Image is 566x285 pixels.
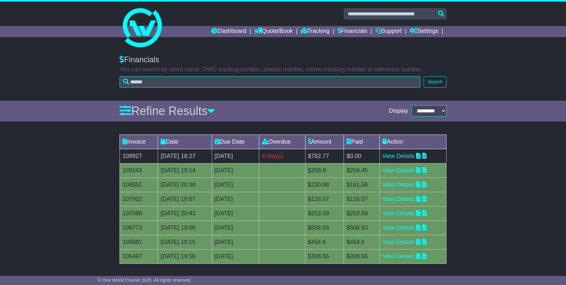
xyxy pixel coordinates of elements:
[305,192,344,206] td: $116.07
[382,224,415,231] a: View Details
[120,66,446,73] p: You can search by client name, OWC tracking number, invoice number, carrier tracking number or re...
[212,221,259,235] td: [DATE]
[158,221,212,235] td: [DATE] 19:00
[120,104,215,118] a: Refine Results
[158,249,212,264] td: [DATE] 19:56
[389,107,408,115] span: Display
[120,206,158,221] td: 107088
[212,135,259,149] td: Due Date
[120,163,158,178] td: 109243
[120,178,158,192] td: 108551
[120,192,158,206] td: 107922
[158,235,212,249] td: [DATE] 19:15
[382,210,415,217] a: View Details
[120,149,158,163] td: 109927
[262,152,302,161] div: 4 day(s)
[344,221,380,235] td: $506.93
[375,26,402,37] a: Support
[344,235,380,249] td: $454.6
[158,192,212,206] td: [DATE] 19:07
[158,206,212,221] td: [DATE] 20:43
[305,135,344,149] td: Amount
[305,163,344,178] td: $258.9
[344,249,380,264] td: $308.56
[382,239,415,245] a: View Details
[120,235,158,249] td: 105881
[254,26,293,37] a: Quote/Book
[305,249,344,264] td: $308.56
[158,149,212,163] td: [DATE] 18:27
[379,135,446,149] td: Action
[98,278,192,283] span: © One World Courier 2025. All rights reserved.
[305,149,344,163] td: $782.77
[305,178,344,192] td: $230.88
[120,55,446,64] div: Financials
[120,249,158,264] td: 105467
[344,178,380,192] td: $161.58
[382,167,415,174] a: View Details
[344,206,380,221] td: $253.59
[120,135,158,149] td: Invoice
[344,135,380,149] td: Paid
[301,26,330,37] a: Tracking
[212,163,259,178] td: [DATE]
[212,149,259,163] td: [DATE]
[305,221,344,235] td: $506.93
[212,206,259,221] td: [DATE]
[211,26,246,37] a: Dashboard
[158,163,212,178] td: [DATE] 19:14
[382,181,415,188] a: View Details
[338,26,367,37] a: Financials
[120,221,158,235] td: 106773
[212,235,259,249] td: [DATE]
[158,135,212,149] td: Date
[424,76,446,88] button: Search
[382,153,415,159] a: View Details
[305,206,344,221] td: $253.59
[382,196,415,202] a: View Details
[212,249,259,264] td: [DATE]
[212,192,259,206] td: [DATE]
[305,235,344,249] td: $454.6
[158,178,212,192] td: [DATE] 20:38
[382,253,415,260] a: View Details
[259,135,305,149] td: Overdue
[410,26,438,37] a: Settings
[344,149,380,163] td: $0.00
[344,192,380,206] td: $116.07
[212,178,259,192] td: [DATE]
[344,163,380,178] td: $204.45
